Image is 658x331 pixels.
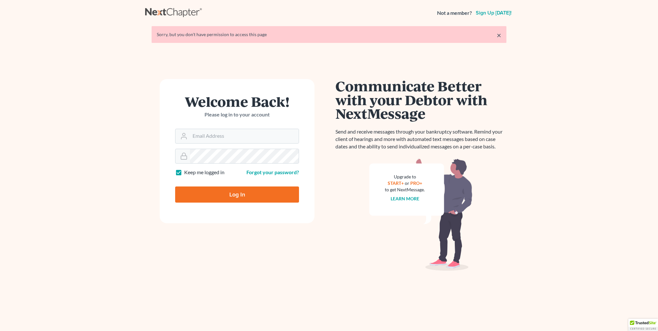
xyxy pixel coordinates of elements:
[388,180,404,186] a: START+
[246,169,299,175] a: Forgot your password?
[405,180,409,186] span: or
[175,95,299,108] h1: Welcome Back!
[335,79,506,120] h1: Communicate Better with your Debtor with NextMessage
[157,31,501,38] div: Sorry, but you don't have permission to access this page
[369,158,473,271] img: nextmessage_bg-59042aed3d76b12b5cd301f8e5b87938c9018125f34e5fa2b7a6b67550977c72.svg
[437,9,472,17] strong: Not a member?
[335,128,506,150] p: Send and receive messages through your bankruptcy software. Remind your client of hearings and mo...
[391,196,419,201] a: Learn more
[175,186,299,203] input: Log In
[184,169,224,176] label: Keep me logged in
[190,129,299,143] input: Email Address
[410,180,422,186] a: PRO+
[385,174,425,180] div: Upgrade to
[474,10,513,15] a: Sign up [DATE]!
[175,111,299,118] p: Please log in to your account
[497,31,501,39] a: ×
[628,319,658,331] div: TrustedSite Certified
[385,186,425,193] div: to get NextMessage.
